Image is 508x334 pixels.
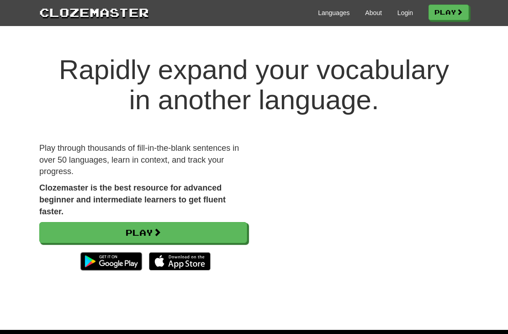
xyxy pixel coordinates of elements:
a: Play [429,5,469,20]
p: Play through thousands of fill-in-the-blank sentences in over 50 languages, learn in context, and... [39,143,247,178]
a: About [365,8,382,17]
a: Login [397,8,413,17]
strong: Clozemaster is the best resource for advanced beginner and intermediate learners to get fluent fa... [39,183,226,216]
img: Get it on Google Play [76,248,147,275]
a: Play [39,222,247,243]
a: Languages [318,8,349,17]
a: Clozemaster [39,4,149,21]
img: Download_on_the_App_Store_Badge_US-UK_135x40-25178aeef6eb6b83b96f5f2d004eda3bffbb37122de64afbaef7... [149,252,211,270]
